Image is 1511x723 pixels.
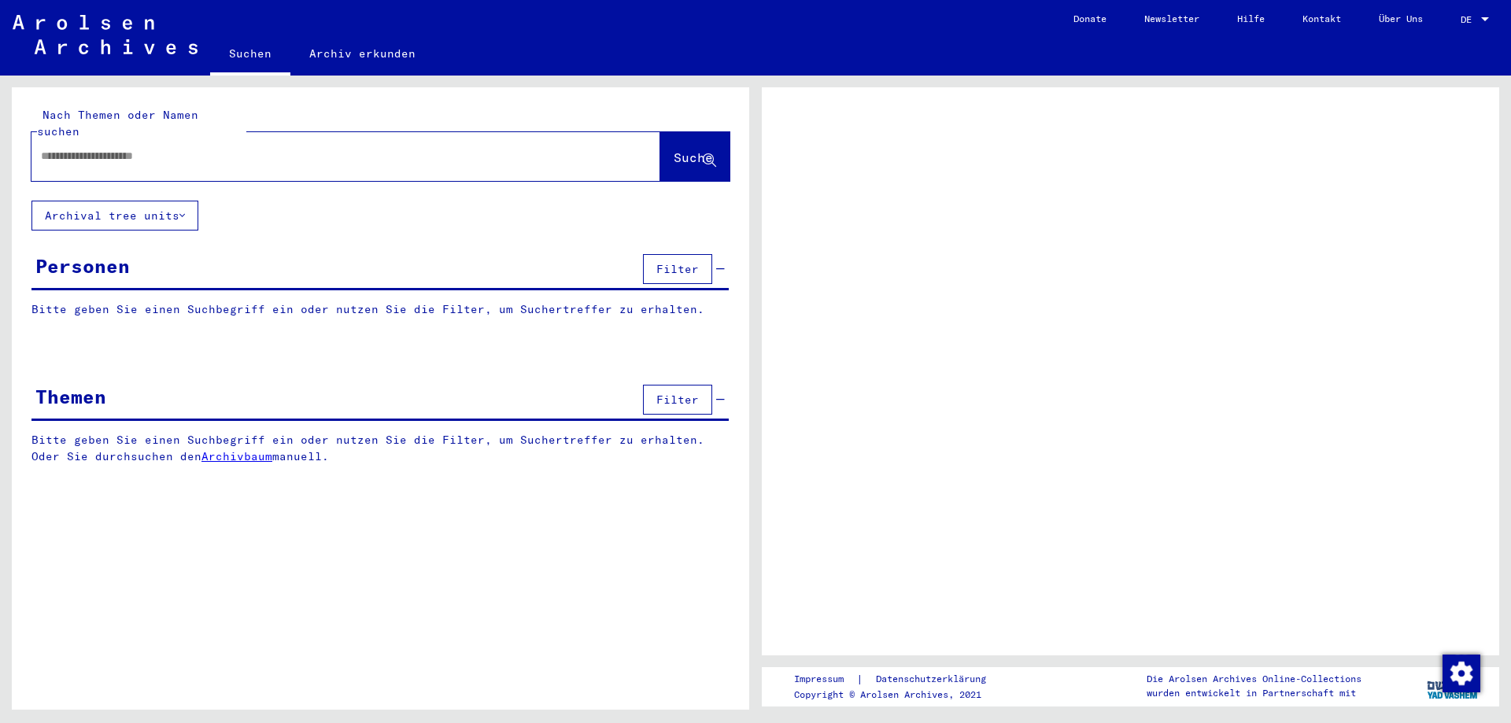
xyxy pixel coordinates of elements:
a: Archivbaum [201,449,272,463]
img: Zustimmung ändern [1443,655,1480,692]
span: Filter [656,262,699,276]
p: wurden entwickelt in Partnerschaft mit [1147,686,1361,700]
a: Impressum [794,671,856,688]
img: Arolsen_neg.svg [13,15,198,54]
button: Filter [643,254,712,284]
mat-label: Nach Themen oder Namen suchen [37,108,198,138]
a: Archiv erkunden [290,35,434,72]
span: Suche [674,149,713,165]
div: | [794,671,1005,688]
a: Datenschutzerklärung [863,671,1005,688]
p: Bitte geben Sie einen Suchbegriff ein oder nutzen Sie die Filter, um Suchertreffer zu erhalten. [31,301,729,318]
div: Zustimmung ändern [1442,654,1480,692]
a: Suchen [210,35,290,76]
p: Copyright © Arolsen Archives, 2021 [794,688,1005,702]
span: Filter [656,393,699,407]
button: Suche [660,132,730,181]
div: Themen [35,382,106,411]
img: yv_logo.png [1424,666,1483,706]
div: Personen [35,252,130,280]
button: Archival tree units [31,201,198,231]
span: DE [1461,14,1478,25]
button: Filter [643,385,712,415]
p: Die Arolsen Archives Online-Collections [1147,672,1361,686]
p: Bitte geben Sie einen Suchbegriff ein oder nutzen Sie die Filter, um Suchertreffer zu erhalten. O... [31,432,730,465]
